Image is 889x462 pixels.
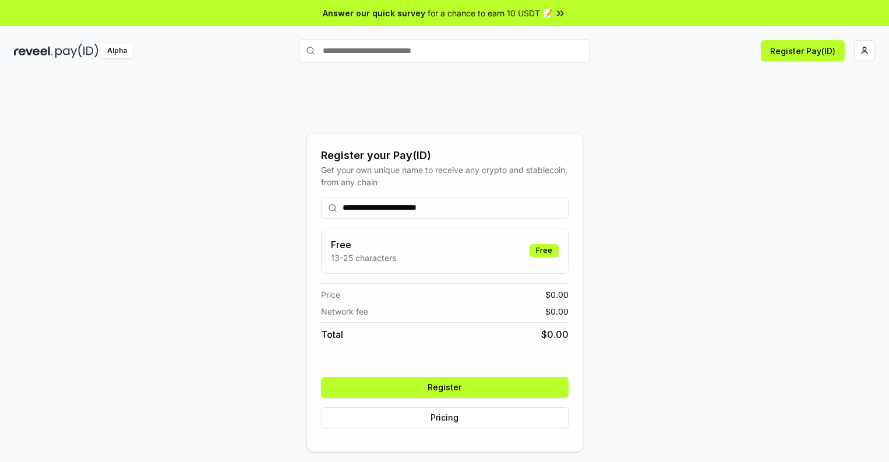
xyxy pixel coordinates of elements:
[331,252,396,264] p: 13-25 characters
[530,244,559,257] div: Free
[14,44,53,58] img: reveel_dark
[428,7,552,19] span: for a chance to earn 10 USDT 📝
[321,164,569,188] div: Get your own unique name to receive any crypto and stablecoin, from any chain
[321,147,569,164] div: Register your Pay(ID)
[545,288,569,301] span: $ 0.00
[321,288,340,301] span: Price
[321,407,569,428] button: Pricing
[323,7,425,19] span: Answer our quick survey
[541,327,569,341] span: $ 0.00
[321,305,368,318] span: Network fee
[321,377,569,398] button: Register
[321,327,343,341] span: Total
[101,44,133,58] div: Alpha
[545,305,569,318] span: $ 0.00
[761,40,845,61] button: Register Pay(ID)
[55,44,98,58] img: pay_id
[331,238,396,252] h3: Free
